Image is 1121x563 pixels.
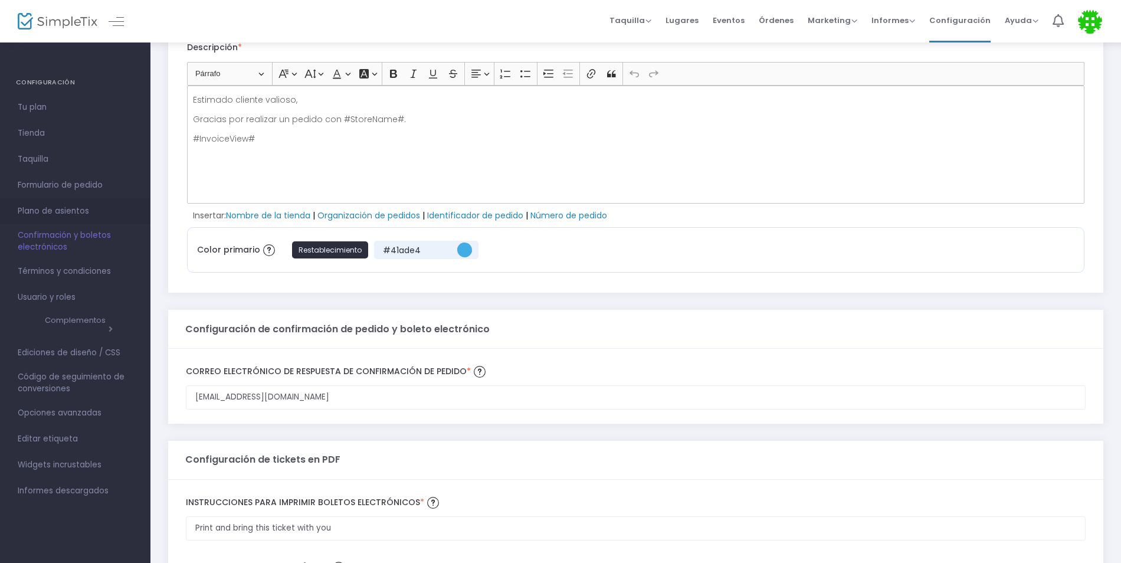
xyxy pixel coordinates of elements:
span: Marketing [808,15,857,26]
span: Taquilla [609,15,651,26]
span: #41ade4 [380,244,451,256]
div: Barra de herramientas del editor [187,62,1084,86]
span: Opciones avanzadas [18,405,133,421]
input: Ingrese el correo electrónico [186,385,1086,410]
span: Términos y condiciones [18,264,133,279]
button: Complementos [18,316,133,335]
span: Párrafo [195,67,257,81]
span: Insertar: [193,210,226,221]
font: Correo electrónico de respuesta de confirmación de pedido [186,365,467,377]
p: Gracias por realizar un pedido con #StoreName#. [193,113,1079,125]
span: Lugares [666,5,699,35]
span: Confirmación y boletos electrónicos [18,230,133,253]
span: Nombre de la tienda [226,210,310,221]
span: Informes descargados [18,483,133,499]
span: Órdenes [759,5,794,35]
button: Párrafo [190,65,270,83]
span: Configuración [929,5,991,35]
span: Tienda [18,126,133,141]
span: Organización de pedidos [317,210,420,221]
font: Color primario [197,244,260,256]
span: | [523,210,530,221]
span: Informes [871,15,915,26]
span: Formulario de pedido [18,178,133,193]
font: Instrucciones para imprimir boletos electrónicos [186,496,420,508]
div: Editor de texto enriquecido, principal [187,86,1084,204]
span: Tu plan [18,100,133,115]
span: Editar etiqueta [18,431,133,447]
span: | [310,210,317,221]
span: Eventos [713,5,745,35]
img: question-mark [474,366,486,378]
input: Aparece en la parte superior de los boletos electrónicos [186,516,1086,541]
span: Código de seguimiento de conversiones [18,371,133,395]
span: Plano de asientos [18,204,133,219]
h4: CONFIGURACIÓN [16,71,135,94]
span: Widgets incrustables [18,457,133,473]
button: Restablecimiento [292,241,368,258]
kendo-colorpicker: #41ade4 [451,241,473,259]
h3: Configuración de tickets en PDF [185,455,340,464]
img: question-mark [263,244,275,256]
span: Ayuda [1005,15,1038,26]
font: Descripción [187,41,238,53]
span: Usuario y roles [18,290,133,305]
span: Número de pedido [530,210,607,221]
span: Taquilla [18,152,133,167]
span: | [420,210,427,221]
span: Ediciones de diseño / CSS [18,345,133,361]
p: #InvoiceView# [193,133,1079,145]
font: Complementos [45,315,106,326]
img: question-mark [427,497,439,509]
p: Estimado cliente valioso, [193,94,1079,106]
h3: Configuración de confirmación de pedido y boleto electrónico [185,325,490,334]
span: Identificador de pedido [427,210,523,221]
